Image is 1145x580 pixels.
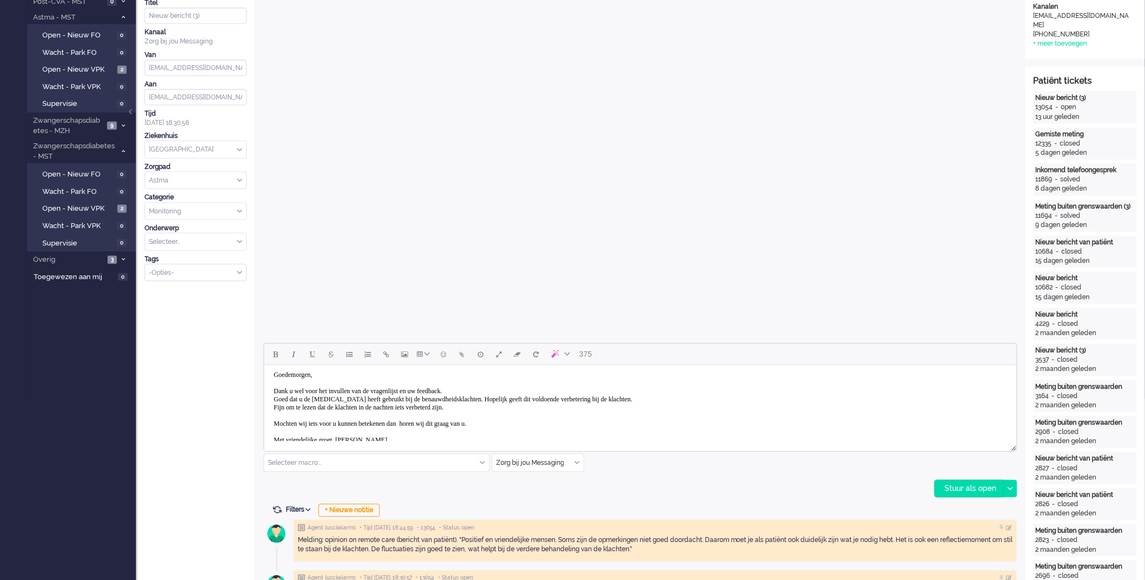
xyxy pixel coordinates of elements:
div: closed [1058,319,1079,329]
div: closed [1061,283,1082,292]
span: Wacht - Park VPK [42,221,114,231]
div: 11869 [1036,175,1053,184]
div: 2826 [1036,500,1050,509]
div: - [1053,175,1061,184]
button: Bold [266,345,285,363]
div: [PHONE_NUMBER] [1034,30,1131,39]
button: Add attachment [453,345,471,363]
div: closed [1058,355,1078,364]
span: 0 [117,239,127,247]
span: Open - Nieuw VPK [42,65,115,75]
span: 0 [117,83,127,91]
button: Italic [285,345,303,363]
span: Wacht - Park VPK [42,82,114,92]
div: 4229 [1036,319,1050,329]
span: 0 [117,188,127,196]
div: Nieuw bericht van patiënt [1036,454,1135,463]
div: 13 uur geleden [1036,112,1135,122]
div: Meting buiten grenswaarden [1036,418,1135,427]
button: AI [545,345,574,363]
div: Meting buiten grenswaarden [1036,526,1135,535]
span: • Tijd [DATE] 18:44:59 [360,524,413,532]
div: - [1053,211,1061,220]
div: 10682 [1036,283,1053,292]
div: - [1053,283,1061,292]
span: 0 [117,171,127,179]
button: Strikethrough [322,345,340,363]
a: Open - Nieuw FO 0 [32,29,135,41]
div: - [1049,464,1058,473]
div: 9 dagen geleden [1036,220,1135,230]
div: [EMAIL_ADDRESS][DOMAIN_NAME] [1034,11,1131,30]
button: Table [414,345,434,363]
button: Delay message [471,345,490,363]
div: 2 maanden geleden [1036,364,1135,374]
div: Melding: opinion on remote care (bericht van patiënt). "Positief en vriendelijke mensen. Soms zij... [298,535,1013,554]
div: Ziekenhuis [145,131,247,141]
div: 2908 [1036,427,1050,437]
span: 0 [117,31,127,40]
div: 3164 [1036,392,1049,401]
div: 2 maanden geleden [1036,473,1135,482]
span: Open - Nieuw VPK [42,204,115,214]
a: Open - Nieuw VPK 2 [32,63,135,75]
div: 10684 [1036,247,1054,256]
button: Emoticons [434,345,453,363]
span: Supervisie [42,99,114,109]
div: 2823 [1036,535,1049,545]
span: • 13054 [417,524,435,532]
button: Numbered list [359,345,377,363]
span: 0 [118,273,128,281]
span: Zwangerschapsdiabetes - MZH [32,116,104,136]
div: Gemiste meting [1036,130,1135,139]
div: 11694 [1036,211,1053,220]
div: Inkomend telefoongesprek [1036,166,1135,175]
div: - [1054,247,1062,256]
button: Clear formatting [508,345,527,363]
img: ic_note_grey.svg [298,524,305,532]
div: Nieuw bericht van patiënt [1036,490,1135,500]
span: 3 [108,256,117,264]
a: Wacht - Park VPK 0 [32,80,135,92]
div: Nieuw bericht [1036,310,1135,319]
div: - [1049,355,1058,364]
div: solved [1061,175,1081,184]
div: - [1050,319,1058,329]
button: Insert/edit link [377,345,396,363]
img: avatar [263,520,290,547]
div: closed [1059,427,1079,437]
div: 2 maanden geleden [1036,401,1135,410]
div: Tags [145,255,247,264]
div: Meting buiten grenswaarden (3) [1036,202,1135,211]
div: Zorg bij jou Messaging [145,37,247,46]
div: 2 maanden geleden [1036,437,1135,446]
body: Rich Text Area. Press ALT-0 for help. [4,1,748,85]
a: Open - Nieuw VPK 2 [32,202,135,214]
a: Open - Nieuw FO 0 [32,168,135,180]
span: Overig [32,255,104,265]
div: Patiënt tickets [1034,75,1137,87]
div: 2 maanden geleden [1036,545,1135,554]
span: Filters [286,506,315,513]
div: Kanaal [145,28,247,37]
div: Nieuw bericht van patiënt [1036,238,1135,247]
a: Wacht - Park VPK 0 [32,219,135,231]
a: Supervisie 0 [32,97,135,109]
div: closed [1058,464,1078,473]
div: + meer toevoegen [1034,39,1087,48]
span: 0 [117,222,127,230]
button: Bullet list [340,345,359,363]
div: - [1052,139,1060,148]
a: Supervisie 0 [32,237,135,249]
div: [DATE] 18:30:56 [145,109,247,128]
div: Aan [145,80,247,89]
div: 15 dagen geleden [1036,256,1135,266]
span: Wacht - Park FO [42,48,114,58]
div: Zorgpad [145,162,247,172]
div: closed [1058,500,1079,509]
div: Tijd [145,109,247,118]
span: 0 [117,49,127,57]
div: 2827 [1036,464,1049,473]
div: + Nieuwe notitie [318,504,380,517]
button: Insert/edit image [396,345,414,363]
